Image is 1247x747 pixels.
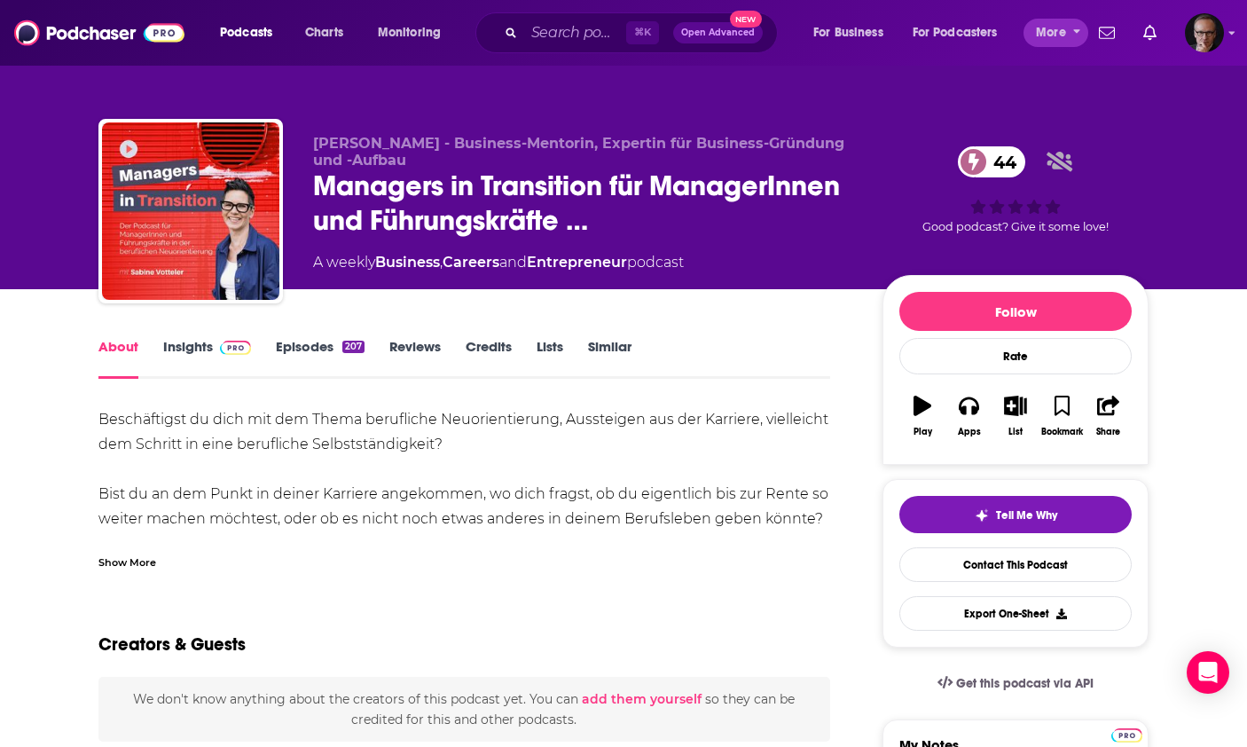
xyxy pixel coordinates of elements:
[882,135,1149,245] div: 44Good podcast? Give it some love!
[976,146,1025,177] span: 44
[14,16,184,50] img: Podchaser - Follow, Share and Rate Podcasts
[313,135,844,169] span: [PERSON_NAME] - Business-Mentorin, Expertin für Business-Gründung und -Aufbau
[626,21,659,44] span: ⌘ K
[899,292,1132,331] button: Follow
[1187,651,1229,694] div: Open Intercom Messenger
[313,252,684,273] div: A weekly podcast
[899,384,945,448] button: Play
[913,20,998,45] span: For Podcasters
[899,547,1132,582] a: Contact This Podcast
[801,19,906,47] button: open menu
[294,19,354,47] a: Charts
[899,596,1132,631] button: Export One-Sheet
[1096,427,1120,437] div: Share
[1111,728,1142,743] img: Podchaser Pro
[1092,18,1122,48] a: Show notifications dropdown
[681,28,755,37] span: Open Advanced
[98,633,246,656] h2: Creators & Guests
[1136,18,1164,48] a: Show notifications dropdown
[499,254,527,271] span: and
[133,691,795,727] span: We don't know anything about the creators of this podcast yet . You can so they can be credited f...
[588,338,631,379] a: Similar
[492,12,795,53] div: Search podcasts, credits, & more...
[524,19,626,47] input: Search podcasts, credits, & more...
[813,20,883,45] span: For Business
[730,11,762,28] span: New
[208,19,295,47] button: open menu
[102,122,279,300] img: Managers in Transition für ManagerInnen und Führungskräfte in der beruflichen Neuorientierung
[440,254,443,271] span: ,
[1185,13,1224,52] span: Logged in as experts2podcasts
[1023,19,1088,47] button: open menu
[899,496,1132,533] button: tell me why sparkleTell Me Why
[1008,427,1023,437] div: List
[220,20,272,45] span: Podcasts
[956,676,1094,691] span: Get this podcast via API
[220,341,251,355] img: Podchaser Pro
[673,22,763,43] button: Open AdvancedNew
[1039,384,1085,448] button: Bookmark
[582,692,702,706] button: add them yourself
[958,427,981,437] div: Apps
[276,338,365,379] a: Episodes207
[958,146,1025,177] a: 44
[1036,20,1066,45] span: More
[1185,13,1224,52] button: Show profile menu
[1086,384,1132,448] button: Share
[342,341,365,353] div: 207
[163,338,251,379] a: InsightsPodchaser Pro
[923,662,1108,705] a: Get this podcast via API
[996,508,1057,523] span: Tell Me Why
[365,19,464,47] button: open menu
[389,338,441,379] a: Reviews
[922,220,1109,233] span: Good podcast? Give it some love!
[375,254,440,271] a: Business
[378,20,441,45] span: Monitoring
[537,338,563,379] a: Lists
[466,338,512,379] a: Credits
[305,20,343,45] span: Charts
[1185,13,1224,52] img: User Profile
[527,254,627,271] a: Entrepreneur
[443,254,499,271] a: Careers
[1111,726,1142,743] a: Pro website
[901,19,1023,47] button: open menu
[914,427,932,437] div: Play
[899,338,1132,374] div: Rate
[98,338,138,379] a: About
[1041,427,1083,437] div: Bookmark
[975,508,989,523] img: tell me why sparkle
[945,384,992,448] button: Apps
[992,384,1039,448] button: List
